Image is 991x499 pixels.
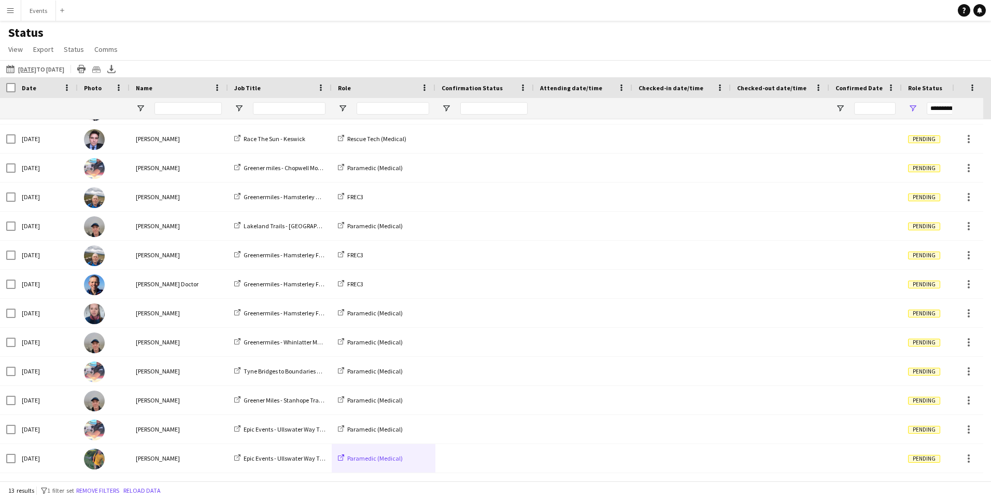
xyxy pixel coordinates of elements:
[338,104,347,113] button: Open Filter Menu
[16,415,78,443] div: [DATE]
[234,425,365,433] a: Epic Events - Ullswater Way T10, T20 and Ultra
[347,251,363,259] span: FREC3
[136,104,145,113] button: Open Filter Menu
[442,84,503,92] span: Confirmation Status
[347,454,403,462] span: Paramedic (Medical)
[347,309,403,317] span: Paramedic (Medical)
[244,280,371,288] span: Greenermiles - Hamsterley Forest Half Marathon
[460,102,528,115] input: Confirmation Status Filter Input
[442,104,451,113] button: Open Filter Menu
[908,455,940,463] span: Pending
[74,485,121,496] button: Remove filters
[84,391,105,411] img: Dave Gregory
[234,338,347,346] a: Greenermiles - Whinlatter Moon Runner
[253,102,325,115] input: Job Title Filter Input
[347,135,406,143] span: Rescue Tech (Medical)
[244,222,346,230] span: Lakeland Trails - [GEOGRAPHIC_DATA]
[244,164,345,172] span: Greener miles - Chopwell Moon Runner
[908,164,940,172] span: Pending
[136,280,199,288] span: [PERSON_NAME] Doctor
[347,338,403,346] span: Paramedic (Medical)
[338,454,403,462] a: Paramedic (Medical)
[338,396,403,404] a: Paramedic (Medical)
[347,396,403,404] span: Paramedic (Medical)
[234,222,346,230] a: Lakeland Trails - [GEOGRAPHIC_DATA]
[16,386,78,414] div: [DATE]
[908,397,940,405] span: Pending
[90,63,103,75] app-action-btn: Crew files as ZIP
[244,367,330,375] span: Tyne Bridges to Boundaries Ultra
[737,84,806,92] span: Checked-out date/time
[908,310,940,317] span: Pending
[244,425,365,433] span: Epic Events - Ullswater Way T10, T20 and Ultra
[234,104,244,113] button: Open Filter Menu
[234,193,350,201] a: Greenermiles - Hamsterley Moon Runner
[136,454,180,462] span: [PERSON_NAME]
[908,193,940,201] span: Pending
[84,245,105,266] img: STEFAN MILANEC
[908,426,940,434] span: Pending
[234,396,374,404] a: Greener Miles - Stanhope Trail Race - Vehicle Crew
[84,332,105,353] img: Dave Gregory
[136,251,180,259] span: [PERSON_NAME]
[836,84,883,92] span: Confirmed Date
[244,454,365,462] span: Epic Events - Ullswater Way T10, T20 and Ultra
[347,367,403,375] span: Paramedic (Medical)
[21,1,56,21] button: Events
[121,485,163,496] button: Reload data
[639,84,703,92] span: Checked-in date/time
[33,45,53,54] span: Export
[16,299,78,327] div: [DATE]
[338,164,403,172] a: Paramedic (Medical)
[136,396,180,404] span: [PERSON_NAME]
[234,135,305,143] a: Race The Sun - Keswick
[84,84,102,92] span: Photo
[244,251,371,259] span: Greenermiles - Hamsterley Forest Half Marathon
[29,43,58,56] a: Export
[90,43,122,56] a: Comms
[347,280,363,288] span: FREC3
[47,487,74,494] span: 1 filter set
[234,164,345,172] a: Greener miles - Chopwell Moon Runner
[908,252,940,259] span: Pending
[347,164,403,172] span: Paramedic (Medical)
[22,84,36,92] span: Date
[84,303,105,324] img: Harriet Burkitt
[84,274,105,295] img: Ronnie Doctor
[136,135,180,143] span: [PERSON_NAME]
[60,43,88,56] a: Status
[84,216,105,237] img: Dave Gregory
[16,124,78,153] div: [DATE]
[854,102,896,115] input: Confirmed Date Filter Input
[908,368,940,376] span: Pending
[84,187,105,208] img: STEFAN MILANEC
[836,104,845,113] button: Open Filter Menu
[338,367,403,375] a: Paramedic (Medical)
[4,43,27,56] a: View
[338,425,403,433] a: Paramedic (Medical)
[136,84,152,92] span: Name
[908,84,942,92] span: Role Status
[357,102,429,115] input: Role Filter Input
[136,309,180,317] span: [PERSON_NAME]
[84,420,105,440] img: Niall Armsden
[338,135,406,143] a: Rescue Tech (Medical)
[244,135,305,143] span: Race The Sun - Keswick
[84,362,105,382] img: Niall Armsden
[8,45,23,54] span: View
[234,367,330,375] a: Tyne Bridges to Boundaries Ultra
[16,241,78,269] div: [DATE]
[234,309,371,317] a: Greenermiles - Hamsterley Forest Half Marathon
[84,449,105,469] img: Matt Gallagher
[154,102,222,115] input: Name Filter Input
[244,396,374,404] span: Greener Miles - Stanhope Trail Race - Vehicle Crew
[105,63,118,75] app-action-btn: Export XLSX
[338,251,363,259] a: FREC3
[75,63,88,75] app-action-btn: Print
[136,222,180,230] span: [PERSON_NAME]
[244,338,347,346] span: Greenermiles - Whinlatter Moon Runner
[84,158,105,179] img: Niall Armsden
[234,454,365,462] a: Epic Events - Ullswater Way T10, T20 and Ultra
[338,280,363,288] a: FREC3
[16,270,78,298] div: [DATE]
